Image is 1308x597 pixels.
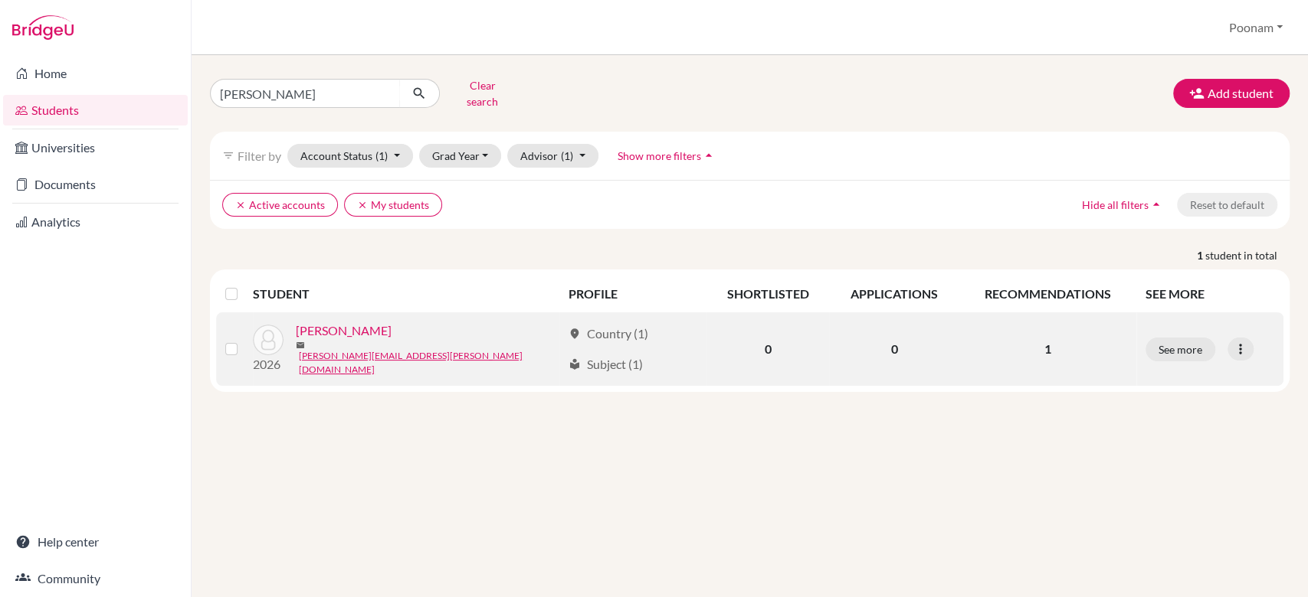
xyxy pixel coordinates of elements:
[253,325,284,355] img: Haque, Aashna
[440,73,525,113] button: Clear search
[1197,247,1205,263] strong: 1
[12,15,74,40] img: Bridge-U
[618,149,701,162] span: Show more filters
[1173,79,1290,108] button: Add student
[222,149,234,161] i: filter_list
[253,276,559,312] th: STUDENT
[210,79,400,108] input: Find student by name...
[3,95,188,126] a: Students
[235,200,246,210] i: clear
[419,144,502,168] button: Grad Year
[569,358,581,370] span: local_library
[296,321,392,340] a: [PERSON_NAME]
[829,276,959,312] th: APPLICATIONS
[1222,13,1290,42] button: Poonam
[3,132,188,163] a: Universities
[3,58,188,89] a: Home
[605,144,729,168] button: Show more filtersarrow_drop_up
[253,355,284,374] p: 2026
[569,328,581,340] span: location_on
[287,144,413,168] button: Account Status(1)
[3,207,188,237] a: Analytics
[1082,198,1149,211] span: Hide all filters
[296,341,305,350] span: mail
[344,193,442,217] button: clearMy students
[222,193,338,217] button: clearActive accounts
[569,355,643,374] div: Subject (1)
[561,149,573,162] span: (1)
[1136,276,1283,312] th: SEE MORE
[559,276,706,312] th: PROFILE
[959,276,1136,312] th: RECOMMENDATIONS
[829,312,959,386] td: 0
[507,144,598,168] button: Advisor(1)
[968,340,1127,358] p: 1
[1177,193,1277,217] button: Reset to default
[1205,247,1290,263] span: student in total
[3,527,188,557] a: Help center
[701,148,716,163] i: arrow_drop_up
[1069,193,1177,217] button: Hide all filtersarrow_drop_up
[375,149,388,162] span: (1)
[357,200,368,210] i: clear
[299,349,562,377] a: [PERSON_NAME][EMAIL_ADDRESS][PERSON_NAME][DOMAIN_NAME]
[238,148,281,163] span: Filter by
[1149,197,1164,212] i: arrow_drop_up
[3,563,188,594] a: Community
[1146,338,1215,361] button: See more
[706,276,829,312] th: SHORTLISTED
[3,169,188,200] a: Documents
[706,312,829,386] td: 0
[569,325,648,343] div: Country (1)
